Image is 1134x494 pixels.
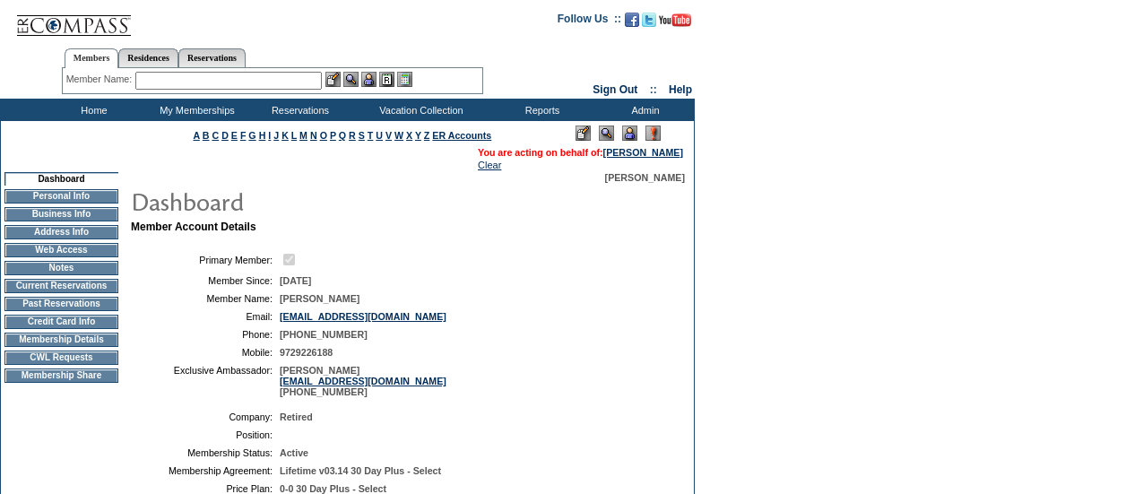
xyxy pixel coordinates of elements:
img: View Mode [599,126,614,141]
a: Clear [478,160,501,170]
a: [PERSON_NAME] [603,147,683,158]
td: Price Plan: [138,483,273,494]
a: Help [669,83,692,96]
span: [PHONE_NUMBER] [280,329,368,340]
td: Admin [592,99,695,121]
a: X [406,130,412,141]
img: Impersonate [361,72,377,87]
td: Position: [138,429,273,440]
td: Reservations [247,99,350,121]
span: Retired [280,412,313,422]
a: ER Accounts [432,130,491,141]
span: [PERSON_NAME] [PHONE_NUMBER] [280,365,446,397]
td: Email: [138,311,273,322]
img: Impersonate [622,126,637,141]
td: CWL Requests [4,351,118,365]
img: pgTtlDashboard.gif [130,183,489,219]
td: Home [40,99,143,121]
a: I [268,130,271,141]
a: K [281,130,289,141]
a: N [310,130,317,141]
span: [DATE] [280,275,311,286]
td: Address Info [4,225,118,239]
td: Notes [4,261,118,275]
a: Become our fan on Facebook [625,18,639,29]
td: Member Name: [138,293,273,304]
a: W [394,130,403,141]
a: Subscribe to our YouTube Channel [659,18,691,29]
td: Exclusive Ambassador: [138,365,273,397]
a: V [385,130,392,141]
img: Become our fan on Facebook [625,13,639,27]
td: Credit Card Info [4,315,118,329]
td: Reports [489,99,592,121]
a: Z [424,130,430,141]
img: Subscribe to our YouTube Channel [659,13,691,27]
a: Reservations [178,48,246,67]
a: T [368,130,374,141]
a: G [248,130,255,141]
span: 0-0 30 Day Plus - Select [280,483,386,494]
td: Phone: [138,329,273,340]
span: Lifetime v03.14 30 Day Plus - Select [280,465,441,476]
span: :: [650,83,657,96]
img: Log Concern/Member Elevation [645,126,661,141]
td: Follow Us :: [558,11,621,32]
img: Reservations [379,72,394,87]
td: Member Since: [138,275,273,286]
a: L [291,130,297,141]
a: Sign Out [593,83,637,96]
td: Vacation Collection [350,99,489,121]
a: J [273,130,279,141]
td: Company: [138,412,273,422]
a: D [221,130,229,141]
a: Y [415,130,421,141]
a: U [376,130,383,141]
span: You are acting on behalf of: [478,147,683,158]
td: Personal Info [4,189,118,204]
img: Follow us on Twitter [642,13,656,27]
a: H [259,130,266,141]
span: [PERSON_NAME] [280,293,359,304]
img: b_edit.gif [325,72,341,87]
img: View [343,72,359,87]
td: Membership Status: [138,447,273,458]
td: Membership Share [4,368,118,383]
td: Business Info [4,207,118,221]
a: O [320,130,327,141]
a: F [240,130,247,141]
td: Past Reservations [4,297,118,311]
a: [EMAIL_ADDRESS][DOMAIN_NAME] [280,376,446,386]
a: R [349,130,356,141]
b: Member Account Details [131,221,256,233]
a: A [194,130,200,141]
a: Members [65,48,119,68]
img: Edit Mode [576,126,591,141]
a: P [330,130,336,141]
a: Follow us on Twitter [642,18,656,29]
a: Residences [118,48,178,67]
td: Membership Details [4,333,118,347]
a: C [212,130,219,141]
img: b_calculator.gif [397,72,412,87]
span: 9729226188 [280,347,333,358]
div: Member Name: [66,72,135,87]
a: E [231,130,238,141]
span: [PERSON_NAME] [605,172,685,183]
span: Active [280,447,308,458]
a: S [359,130,365,141]
td: Primary Member: [138,251,273,268]
td: Dashboard [4,172,118,186]
a: [EMAIL_ADDRESS][DOMAIN_NAME] [280,311,446,322]
a: M [299,130,307,141]
td: My Memberships [143,99,247,121]
td: Mobile: [138,347,273,358]
td: Web Access [4,243,118,257]
a: B [203,130,210,141]
a: Q [339,130,346,141]
td: Membership Agreement: [138,465,273,476]
td: Current Reservations [4,279,118,293]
